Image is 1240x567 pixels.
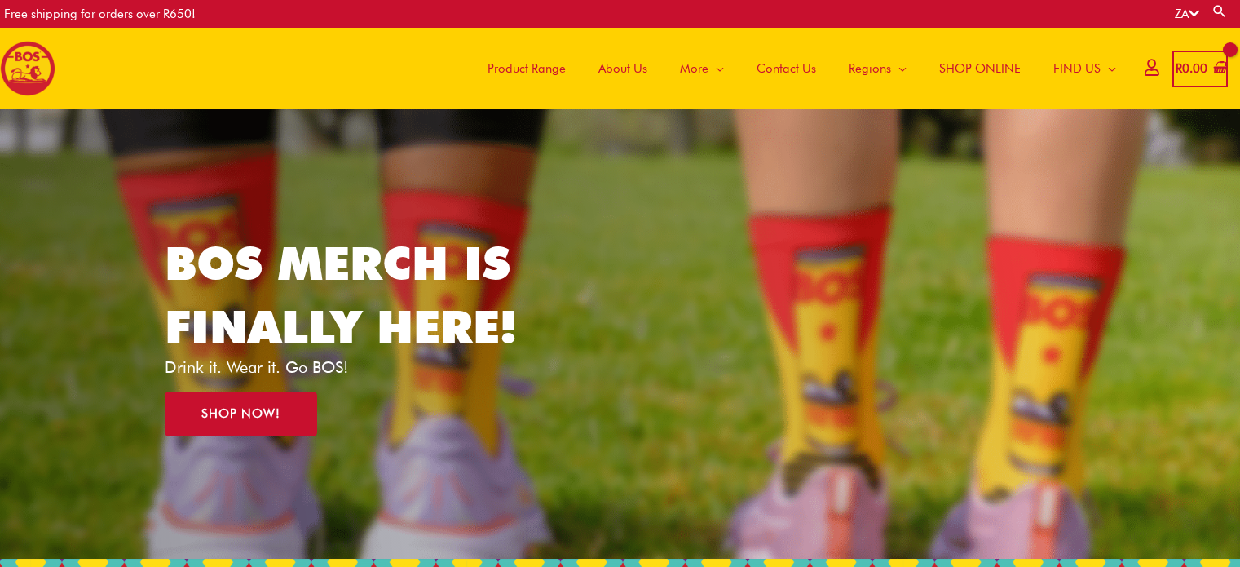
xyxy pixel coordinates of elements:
[582,28,664,109] a: About Us
[1211,3,1228,19] a: Search button
[849,44,891,93] span: Regions
[1175,7,1199,21] a: ZA
[757,44,816,93] span: Contact Us
[488,44,566,93] span: Product Range
[459,28,1132,109] nav: Site Navigation
[923,28,1037,109] a: SHOP ONLINE
[1172,51,1228,87] a: View Shopping Cart, empty
[664,28,740,109] a: More
[201,408,280,420] span: SHOP NOW!
[680,44,708,93] span: More
[832,28,923,109] a: Regions
[598,44,647,93] span: About Us
[1176,61,1207,76] bdi: 0.00
[1176,61,1182,76] span: R
[165,359,541,375] p: Drink it. Wear it. Go BOS!
[1053,44,1101,93] span: FIND US
[165,392,317,436] a: SHOP NOW!
[740,28,832,109] a: Contact Us
[939,44,1021,93] span: SHOP ONLINE
[165,236,517,354] a: BOS MERCH IS FINALLY HERE!
[471,28,582,109] a: Product Range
